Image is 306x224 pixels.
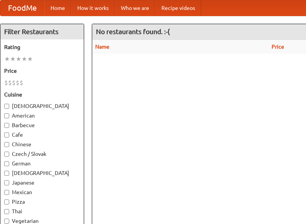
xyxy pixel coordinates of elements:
label: Mexican [4,188,80,196]
input: Cafe [4,132,9,137]
h5: Cuisine [4,91,80,98]
label: Pizza [4,198,80,206]
input: American [4,113,9,118]
li: $ [12,78,16,87]
input: Pizza [4,199,9,204]
li: $ [8,78,12,87]
input: Czech / Slovak [4,152,9,157]
h5: Rating [4,43,80,51]
a: Name [95,44,109,50]
input: [DEMOGRAPHIC_DATA] [4,104,9,109]
a: Recipe videos [155,0,201,16]
label: [DEMOGRAPHIC_DATA] [4,169,80,177]
input: Vegetarian [4,219,9,224]
h4: Filter Restaurants [0,24,84,39]
li: ★ [21,55,27,63]
input: Thai [4,209,9,214]
ng-pluralize: No restaurants found. :-( [96,28,170,35]
li: $ [16,78,20,87]
label: Cafe [4,131,80,139]
li: ★ [16,55,21,63]
input: [DEMOGRAPHIC_DATA] [4,171,9,176]
li: ★ [10,55,16,63]
a: Home [44,0,71,16]
a: Who we are [115,0,155,16]
li: ★ [4,55,10,63]
a: Price [272,44,284,50]
h5: Price [4,67,80,75]
li: $ [20,78,23,87]
label: Chinese [4,141,80,148]
a: FoodMe [0,0,44,16]
label: American [4,112,80,119]
a: How it works [71,0,115,16]
input: Chinese [4,142,9,147]
input: Mexican [4,190,9,195]
label: Barbecue [4,121,80,129]
label: Thai [4,208,80,215]
input: Barbecue [4,123,9,128]
li: $ [4,78,8,87]
li: ★ [27,55,33,63]
label: Japanese [4,179,80,186]
input: Japanese [4,180,9,185]
label: [DEMOGRAPHIC_DATA] [4,102,80,110]
input: German [4,161,9,166]
label: Czech / Slovak [4,150,80,158]
label: German [4,160,80,167]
